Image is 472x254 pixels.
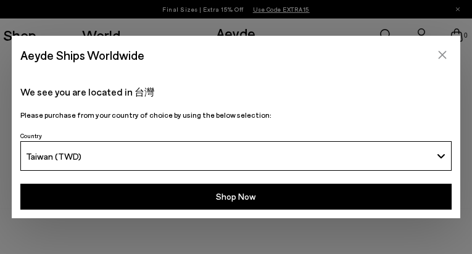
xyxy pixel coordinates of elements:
button: Close [433,46,452,64]
p: Please purchase from your country of choice by using the below selection: [20,109,452,121]
span: Aeyde Ships Worldwide [20,44,144,66]
button: Shop Now [20,184,452,210]
span: Taiwan (TWD) [26,151,81,162]
span: Country [20,132,42,139]
p: We see you are located in 台灣 [20,84,452,99]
